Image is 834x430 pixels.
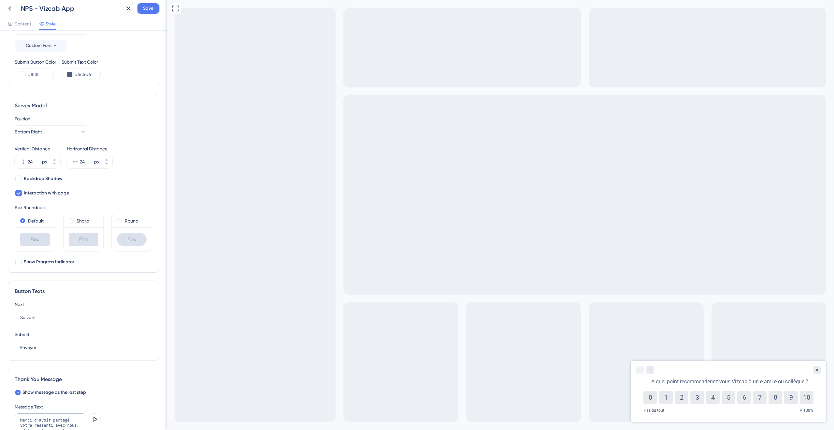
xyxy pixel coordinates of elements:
button: Custom Font [15,40,67,52]
input: px [28,158,41,166]
div: Submit Text Color [62,58,101,66]
span: Backdrop Shadow [24,175,63,183]
button: px [101,162,112,168]
input: Type the value [20,344,81,351]
div: NPS - Vizcab App [21,4,120,13]
span: Show Progress Indicator [24,258,74,266]
div: Vertical Distance [15,145,60,153]
span: Content [14,20,31,28]
button: px [101,155,112,162]
div: px [94,158,99,166]
div: Box Roundness [15,204,152,211]
span: Show message as the last step [22,389,86,396]
div: Horizontal Distance [67,145,112,153]
div: Submit Button Color [15,58,56,66]
span: Interaction with page [24,189,69,197]
span: Save [143,5,153,12]
span: Custom Font [26,42,52,50]
label: Sharp [77,217,89,225]
button: Bottom Right [15,125,86,138]
span: Style [46,20,56,28]
div: Position [15,115,152,123]
div: Survey Modal [15,102,152,110]
div: px [42,158,47,166]
input: px [80,158,93,166]
label: Default [28,217,44,225]
label: Round [125,217,138,225]
div: Thank You Message [15,376,152,383]
button: px [49,155,60,162]
iframe: UserGuiding Survey [464,361,659,422]
div: Message Text [15,403,152,411]
input: Type the value [20,314,81,321]
div: Box [20,233,50,246]
button: Save [137,3,160,14]
div: Submit [15,330,152,338]
span: Bottom Right [15,128,42,136]
button: px [49,162,60,168]
div: Box [117,233,147,246]
div: Button Texts [15,287,152,295]
div: Next [15,300,152,308]
div: Box [69,233,98,246]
